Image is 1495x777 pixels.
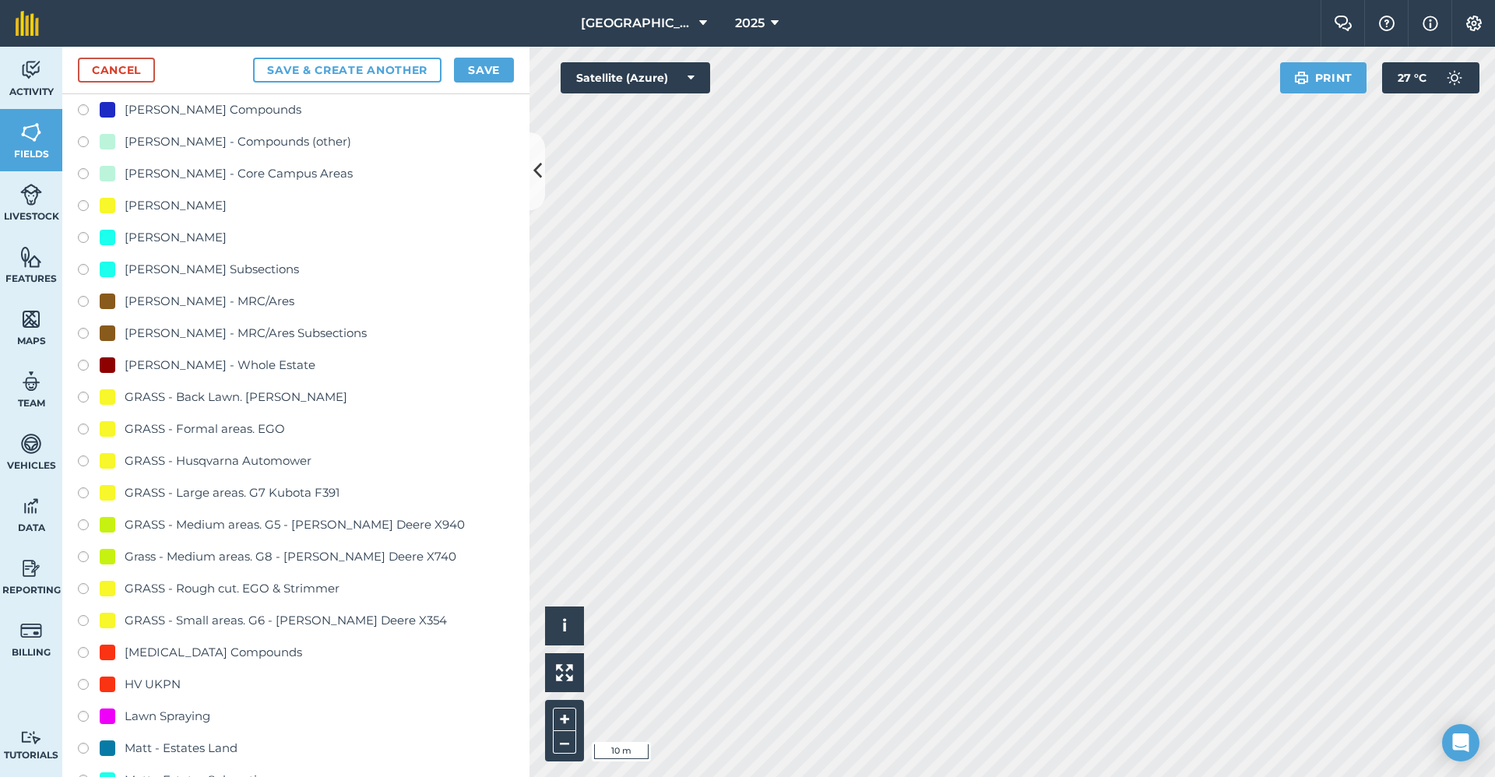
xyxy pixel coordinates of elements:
button: 27 °C [1382,62,1479,93]
img: svg+xml;base64,PHN2ZyB4bWxucz0iaHR0cDovL3d3dy53My5vcmcvMjAwMC9zdmciIHdpZHRoPSI1NiIgaGVpZ2h0PSI2MC... [20,121,42,144]
button: – [553,731,576,754]
div: GRASS - Rough cut. EGO & Strimmer [125,579,339,598]
span: 27 ° C [1398,62,1426,93]
img: svg+xml;base64,PHN2ZyB4bWxucz0iaHR0cDovL3d3dy53My5vcmcvMjAwMC9zdmciIHdpZHRoPSIxNyIgaGVpZ2h0PSIxNy... [1423,14,1438,33]
img: svg+xml;base64,PD94bWwgdmVyc2lvbj0iMS4wIiBlbmNvZGluZz0idXRmLTgiPz4KPCEtLSBHZW5lcmF0b3I6IEFkb2JlIE... [20,58,42,82]
div: [PERSON_NAME] Subsections [125,260,299,279]
img: svg+xml;base64,PHN2ZyB4bWxucz0iaHR0cDovL3d3dy53My5vcmcvMjAwMC9zdmciIHdpZHRoPSIxOSIgaGVpZ2h0PSIyNC... [1294,69,1309,87]
div: GRASS - Formal areas. EGO [125,420,285,438]
div: GRASS - Husqvarna Automower [125,452,311,470]
img: svg+xml;base64,PD94bWwgdmVyc2lvbj0iMS4wIiBlbmNvZGluZz0idXRmLTgiPz4KPCEtLSBHZW5lcmF0b3I6IEFkb2JlIE... [20,730,42,745]
img: Four arrows, one pointing top left, one top right, one bottom right and the last bottom left [556,664,573,681]
div: [PERSON_NAME] - MRC/Ares [125,292,294,311]
img: svg+xml;base64,PD94bWwgdmVyc2lvbj0iMS4wIiBlbmNvZGluZz0idXRmLTgiPz4KPCEtLSBHZW5lcmF0b3I6IEFkb2JlIE... [20,370,42,393]
img: svg+xml;base64,PD94bWwgdmVyc2lvbj0iMS4wIiBlbmNvZGluZz0idXRmLTgiPz4KPCEtLSBHZW5lcmF0b3I6IEFkb2JlIE... [1439,62,1470,93]
div: HV UKPN [125,675,181,694]
div: [PERSON_NAME] - Whole Estate [125,356,315,374]
img: A cog icon [1465,16,1483,31]
img: Two speech bubbles overlapping with the left bubble in the forefront [1334,16,1353,31]
div: GRASS - Large areas. G7 Kubota F391 [125,483,339,502]
img: svg+xml;base64,PD94bWwgdmVyc2lvbj0iMS4wIiBlbmNvZGluZz0idXRmLTgiPz4KPCEtLSBHZW5lcmF0b3I6IEFkb2JlIE... [20,183,42,206]
span: [GEOGRAPHIC_DATA] (Gardens) [581,14,693,33]
div: [PERSON_NAME] - MRC/Ares Subsections [125,324,367,343]
span: i [562,616,567,635]
div: Open Intercom Messenger [1442,724,1479,761]
div: [PERSON_NAME] - Compounds (other) [125,132,351,151]
img: svg+xml;base64,PHN2ZyB4bWxucz0iaHR0cDovL3d3dy53My5vcmcvMjAwMC9zdmciIHdpZHRoPSI1NiIgaGVpZ2h0PSI2MC... [20,308,42,331]
img: A question mark icon [1377,16,1396,31]
a: Cancel [78,58,155,83]
img: svg+xml;base64,PD94bWwgdmVyc2lvbj0iMS4wIiBlbmNvZGluZz0idXRmLTgiPz4KPCEtLSBHZW5lcmF0b3I6IEFkb2JlIE... [20,619,42,642]
img: svg+xml;base64,PD94bWwgdmVyc2lvbj0iMS4wIiBlbmNvZGluZz0idXRmLTgiPz4KPCEtLSBHZW5lcmF0b3I6IEFkb2JlIE... [20,557,42,580]
div: [PERSON_NAME] [125,228,227,247]
button: Print [1280,62,1367,93]
div: GRASS - Back Lawn. [PERSON_NAME] [125,388,347,406]
button: Save & Create Another [253,58,441,83]
button: + [553,708,576,731]
div: Grass - Medium areas. G8 - [PERSON_NAME] Deere X740 [125,547,456,566]
img: svg+xml;base64,PHN2ZyB4bWxucz0iaHR0cDovL3d3dy53My5vcmcvMjAwMC9zdmciIHdpZHRoPSI1NiIgaGVpZ2h0PSI2MC... [20,245,42,269]
div: [PERSON_NAME] - Core Campus Areas [125,164,353,183]
img: svg+xml;base64,PD94bWwgdmVyc2lvbj0iMS4wIiBlbmNvZGluZz0idXRmLTgiPz4KPCEtLSBHZW5lcmF0b3I6IEFkb2JlIE... [20,494,42,518]
button: Satellite (Azure) [561,62,710,93]
div: [PERSON_NAME] Compounds [125,100,301,119]
img: svg+xml;base64,PD94bWwgdmVyc2lvbj0iMS4wIiBlbmNvZGluZz0idXRmLTgiPz4KPCEtLSBHZW5lcmF0b3I6IEFkb2JlIE... [20,432,42,455]
span: 2025 [735,14,765,33]
div: GRASS - Small areas. G6 - [PERSON_NAME] Deere X354 [125,611,447,630]
div: GRASS - Medium areas. G5 - [PERSON_NAME] Deere X940 [125,515,465,534]
button: Save [454,58,514,83]
img: fieldmargin Logo [16,11,39,36]
button: i [545,606,584,645]
div: [PERSON_NAME] [125,196,227,215]
div: Matt - Estates Land [125,739,237,758]
div: Lawn Spraying [125,707,210,726]
div: [MEDICAL_DATA] Compounds [125,643,302,662]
